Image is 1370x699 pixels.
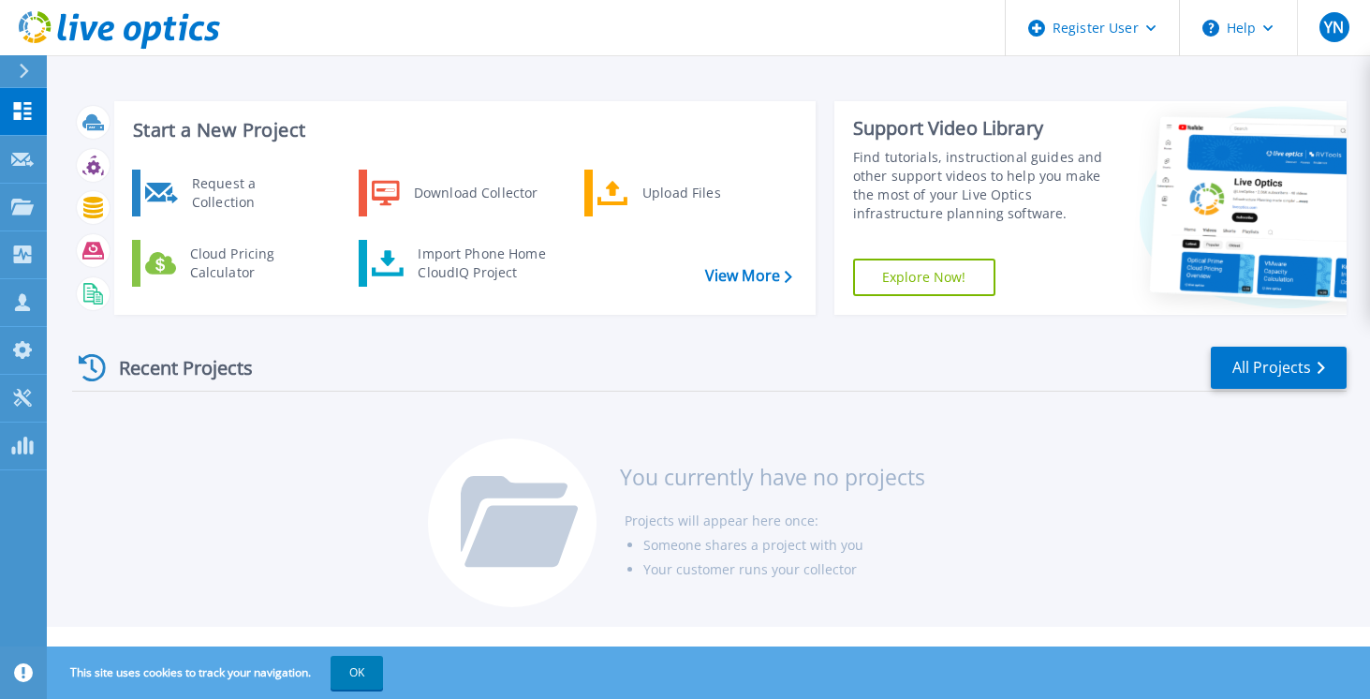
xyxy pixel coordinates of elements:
[133,120,791,141] h3: Start a New Project
[72,345,278,391] div: Recent Projects
[181,245,319,282] div: Cloud Pricing Calculator
[331,656,383,690] button: OK
[1211,347,1347,389] a: All Projects
[584,170,776,216] a: Upload Files
[620,467,925,487] h3: You currently have no projects
[853,116,1110,141] div: Support Video Library
[183,174,319,212] div: Request a Collection
[625,509,925,533] li: Projects will appear here once:
[132,240,324,287] a: Cloud Pricing Calculator
[633,174,772,212] div: Upload Files
[359,170,551,216] a: Download Collector
[1324,20,1344,35] span: YN
[705,267,792,285] a: View More
[132,170,324,216] a: Request a Collection
[853,259,995,296] a: Explore Now!
[408,245,554,282] div: Import Phone Home CloudIQ Project
[52,656,383,690] span: This site uses cookies to track your navigation.
[853,148,1110,223] div: Find tutorials, instructional guides and other support videos to help you make the most of your L...
[643,533,925,558] li: Someone shares a project with you
[405,174,546,212] div: Download Collector
[643,558,925,582] li: Your customer runs your collector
